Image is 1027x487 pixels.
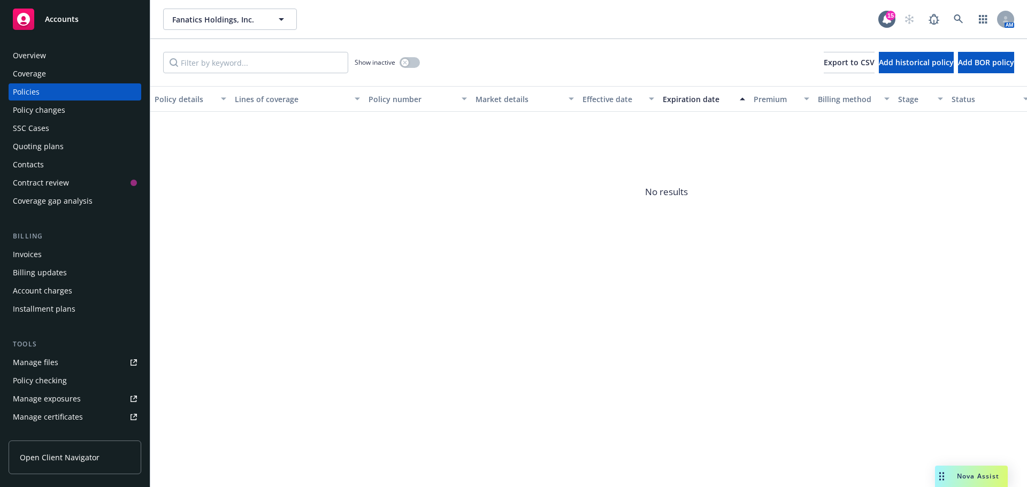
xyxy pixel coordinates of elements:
[9,4,141,34] a: Accounts
[818,94,878,105] div: Billing method
[13,354,58,371] div: Manage files
[578,86,658,112] button: Effective date
[9,408,141,426] a: Manage certificates
[9,156,141,173] a: Contacts
[957,471,999,481] span: Nova Assist
[9,300,141,318] a: Installment plans
[9,65,141,82] a: Coverage
[13,372,67,389] div: Policy checking
[899,9,920,30] a: Start snowing
[9,192,141,210] a: Coverage gap analysis
[658,86,749,112] button: Expiration date
[9,138,141,155] a: Quoting plans
[9,120,141,137] a: SSC Cases
[20,452,99,463] span: Open Client Navigator
[163,52,348,73] input: Filter by keyword...
[13,83,40,101] div: Policies
[935,466,1008,487] button: Nova Assist
[13,102,65,119] div: Policy changes
[9,102,141,119] a: Policy changes
[952,94,1017,105] div: Status
[13,408,83,426] div: Manage certificates
[45,15,79,24] span: Accounts
[935,466,948,487] div: Drag to move
[355,58,395,67] span: Show inactive
[13,120,49,137] div: SSC Cases
[9,339,141,350] div: Tools
[948,9,969,30] a: Search
[13,282,72,299] div: Account charges
[972,9,994,30] a: Switch app
[754,94,798,105] div: Premium
[824,57,875,67] span: Export to CSV
[9,390,141,407] a: Manage exposures
[9,282,141,299] a: Account charges
[172,14,265,25] span: Fanatics Holdings, Inc.
[9,354,141,371] a: Manage files
[231,86,364,112] button: Lines of coverage
[879,52,954,73] button: Add historical policy
[824,52,875,73] button: Export to CSV
[9,427,141,444] a: Manage claims
[155,94,214,105] div: Policy details
[749,86,814,112] button: Premium
[150,86,231,112] button: Policy details
[471,86,578,112] button: Market details
[9,47,141,64] a: Overview
[879,57,954,67] span: Add historical policy
[476,94,562,105] div: Market details
[13,264,67,281] div: Billing updates
[13,174,69,191] div: Contract review
[364,86,471,112] button: Policy number
[958,52,1014,73] button: Add BOR policy
[9,174,141,191] a: Contract review
[13,246,42,263] div: Invoices
[894,86,947,112] button: Stage
[13,65,46,82] div: Coverage
[163,9,297,30] button: Fanatics Holdings, Inc.
[886,11,895,20] div: 15
[9,246,141,263] a: Invoices
[9,264,141,281] a: Billing updates
[235,94,348,105] div: Lines of coverage
[13,427,67,444] div: Manage claims
[898,94,931,105] div: Stage
[369,94,455,105] div: Policy number
[814,86,894,112] button: Billing method
[13,47,46,64] div: Overview
[13,300,75,318] div: Installment plans
[9,83,141,101] a: Policies
[958,57,1014,67] span: Add BOR policy
[923,9,945,30] a: Report a Bug
[13,138,64,155] div: Quoting plans
[13,192,93,210] div: Coverage gap analysis
[13,390,81,407] div: Manage exposures
[13,156,44,173] div: Contacts
[9,231,141,242] div: Billing
[583,94,642,105] div: Effective date
[663,94,733,105] div: Expiration date
[9,372,141,389] a: Policy checking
